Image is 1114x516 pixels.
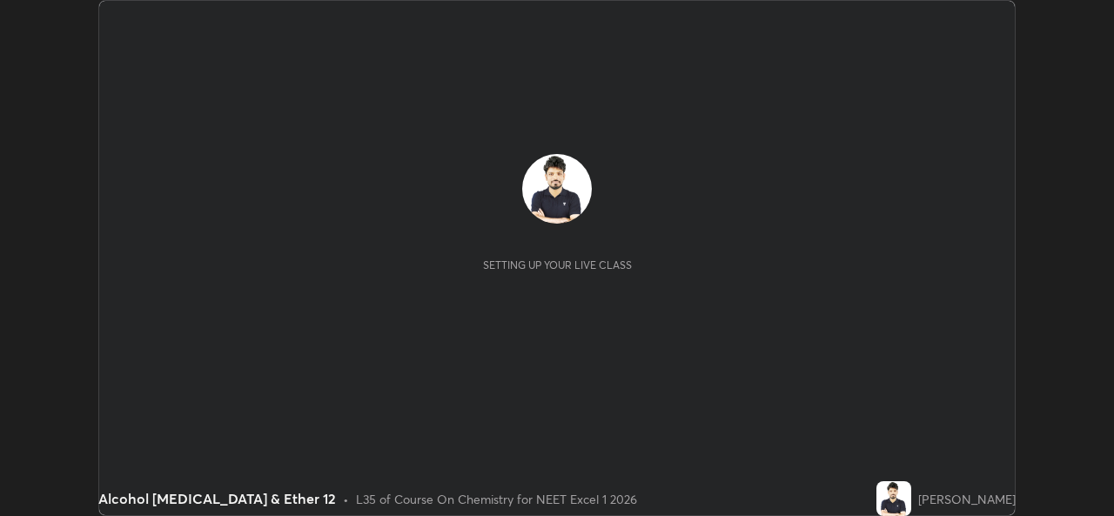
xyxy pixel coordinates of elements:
img: ed93aa93ecdd49c4b93ebe84955b18c8.png [876,481,911,516]
div: Alcohol [MEDICAL_DATA] & Ether 12 [98,488,336,509]
img: ed93aa93ecdd49c4b93ebe84955b18c8.png [522,154,592,224]
div: Setting up your live class [483,258,632,271]
div: • [343,490,349,508]
div: L35 of Course On Chemistry for NEET Excel 1 2026 [356,490,637,508]
div: [PERSON_NAME] [918,490,1016,508]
